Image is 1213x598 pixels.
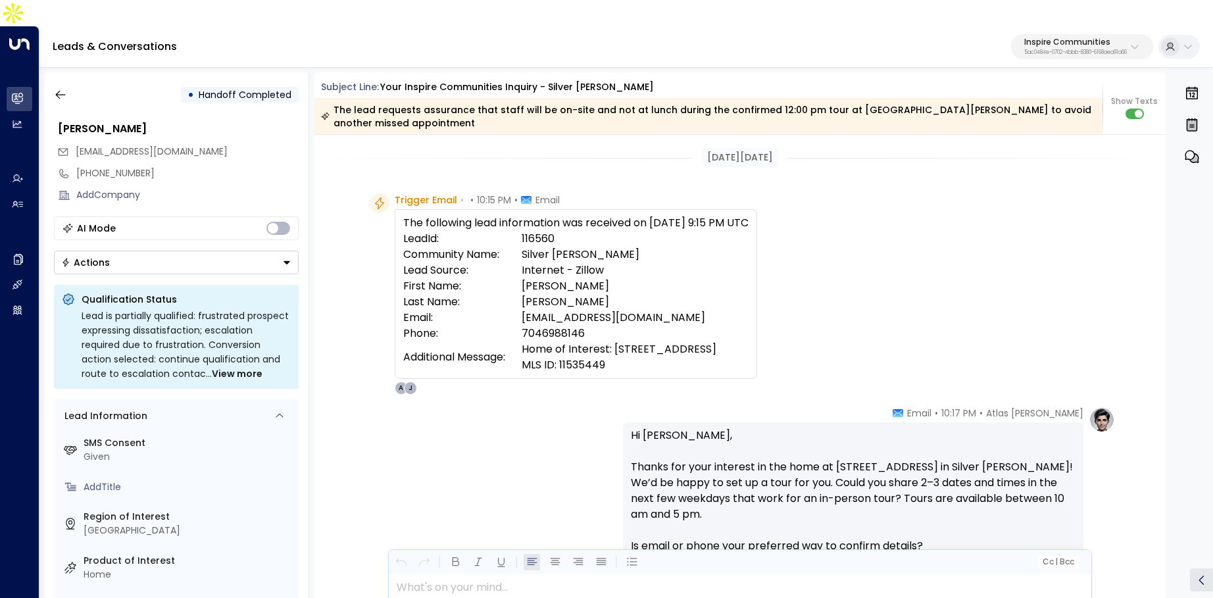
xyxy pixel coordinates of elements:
[84,524,293,537] div: [GEOGRAPHIC_DATA]
[979,407,983,420] span: •
[82,293,291,306] p: Qualification Status
[77,222,116,235] div: AI Mode
[404,382,417,395] div: J
[84,554,293,568] label: Product of Interest
[1024,50,1127,55] p: 5ac0484e-0702-4bbb-8380-6168aea91a66
[522,262,749,278] td: Internet - Zillow
[1042,557,1074,566] span: Cc Bcc
[535,193,560,207] span: Email
[986,407,1083,420] span: Atlas [PERSON_NAME]
[403,326,522,341] td: Phone:
[907,407,931,420] span: Email
[1011,34,1153,59] button: Inspire Communities5ac0484e-0702-4bbb-8380-6168aea91a66
[321,80,379,93] span: Subject Line:
[1089,407,1115,433] img: profile-logo.png
[403,294,522,310] td: Last Name:
[76,145,228,158] span: [EMAIL_ADDRESS][DOMAIN_NAME]
[84,436,293,450] label: SMS Consent
[522,341,749,373] td: Home of Interest: [STREET_ADDRESS] MLS ID: 11535449
[54,251,299,274] div: Button group with a nested menu
[321,103,1095,130] div: The lead requests assurance that staff will be on-site and not at lunch during the confirmed 12:0...
[460,193,464,207] span: •
[522,294,749,310] td: [PERSON_NAME]
[395,382,408,395] div: A
[212,366,262,381] span: View more
[522,231,749,247] td: 116560
[393,554,409,570] button: Undo
[1111,95,1158,107] span: Show Texts
[477,193,511,207] span: 10:15 PM
[403,278,522,294] td: First Name:
[522,278,749,294] td: [PERSON_NAME]
[403,310,522,326] td: Email:
[395,193,457,207] span: Trigger Email
[60,409,147,423] div: Lead Information
[380,80,654,94] div: Your Inspire Communities Inquiry - Silver [PERSON_NAME]
[522,310,749,326] td: [EMAIL_ADDRESS][DOMAIN_NAME]
[61,257,110,268] div: Actions
[941,407,976,420] span: 10:17 PM
[1037,556,1079,568] button: Cc|Bcc
[416,554,432,570] button: Redo
[58,121,299,137] div: [PERSON_NAME]
[76,166,299,180] div: [PHONE_NUMBER]
[514,193,518,207] span: •
[403,262,522,278] td: Lead Source:
[76,145,228,159] span: ashantascott@aol.com
[522,326,749,341] td: 7046988146
[403,231,522,247] td: LeadId:
[53,39,177,54] a: Leads & Conversations
[470,193,474,207] span: •
[187,83,194,107] div: •
[199,88,291,101] span: Handoff Completed
[522,247,749,262] td: Silver [PERSON_NAME]
[702,148,778,167] div: [DATE][DATE]
[403,341,522,373] td: Additional Message:
[84,480,293,494] div: AddTitle
[82,309,291,381] div: Lead is partially qualified: frustrated prospect expressing dissatisfaction; escalation required ...
[403,215,749,373] div: The following lead information was received on [DATE] 9:15 PM UTC
[935,407,938,420] span: •
[54,251,299,274] button: Actions
[84,510,293,524] label: Region of Interest
[84,568,293,582] div: Home
[84,450,293,464] div: Given
[1024,38,1127,46] p: Inspire Communities
[76,188,299,202] div: AddCompany
[403,247,522,262] td: Community Name:
[1055,557,1058,566] span: |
